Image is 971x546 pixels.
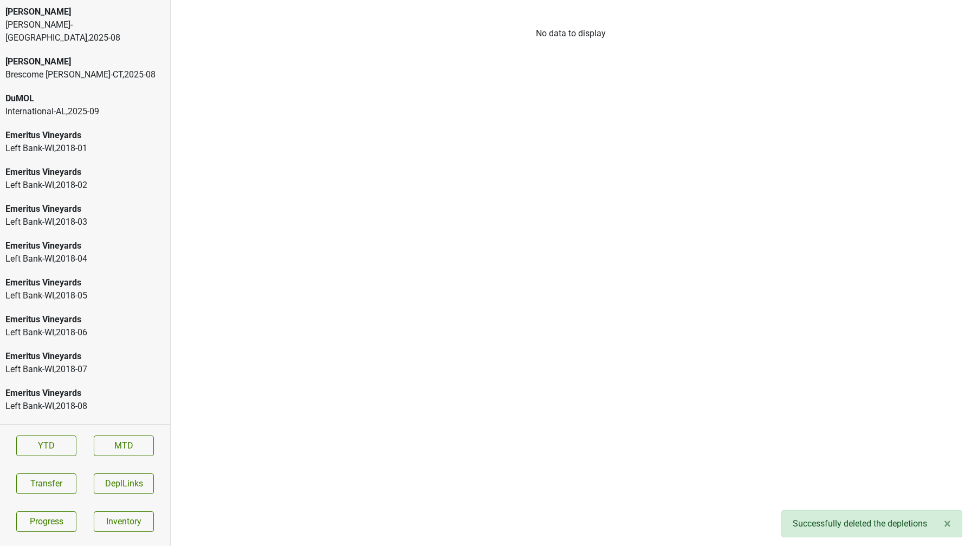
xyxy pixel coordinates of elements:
[944,516,951,531] span: ×
[16,435,76,456] a: YTD
[16,511,76,532] a: Progress
[5,18,165,44] div: [PERSON_NAME]-[GEOGRAPHIC_DATA] , 2025 - 08
[5,276,165,289] div: Emeritus Vineyards
[5,203,165,216] div: Emeritus Vineyards
[5,55,165,68] div: [PERSON_NAME]
[5,424,165,437] div: Emeritus Vineyards
[5,387,165,400] div: Emeritus Vineyards
[5,92,165,105] div: DuMOL
[5,142,165,155] div: Left Bank-WI , 2018 - 01
[94,473,154,494] button: DeplLinks
[781,510,962,537] div: Successfully deleted the depletions
[94,435,154,456] a: MTD
[5,179,165,192] div: Left Bank-WI , 2018 - 02
[5,239,165,252] div: Emeritus Vineyards
[94,511,154,532] a: Inventory
[5,400,165,413] div: Left Bank-WI , 2018 - 08
[5,289,165,302] div: Left Bank-WI , 2018 - 05
[5,313,165,326] div: Emeritus Vineyards
[5,105,165,118] div: International-AL , 2025 - 09
[5,129,165,142] div: Emeritus Vineyards
[5,326,165,339] div: Left Bank-WI , 2018 - 06
[5,166,165,179] div: Emeritus Vineyards
[5,5,165,18] div: [PERSON_NAME]
[5,350,165,363] div: Emeritus Vineyards
[5,216,165,229] div: Left Bank-WI , 2018 - 03
[5,68,165,81] div: Brescome [PERSON_NAME]-CT , 2025 - 08
[16,473,76,494] button: Transfer
[171,27,971,40] div: No data to display
[5,252,165,265] div: Left Bank-WI , 2018 - 04
[5,363,165,376] div: Left Bank-WI , 2018 - 07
